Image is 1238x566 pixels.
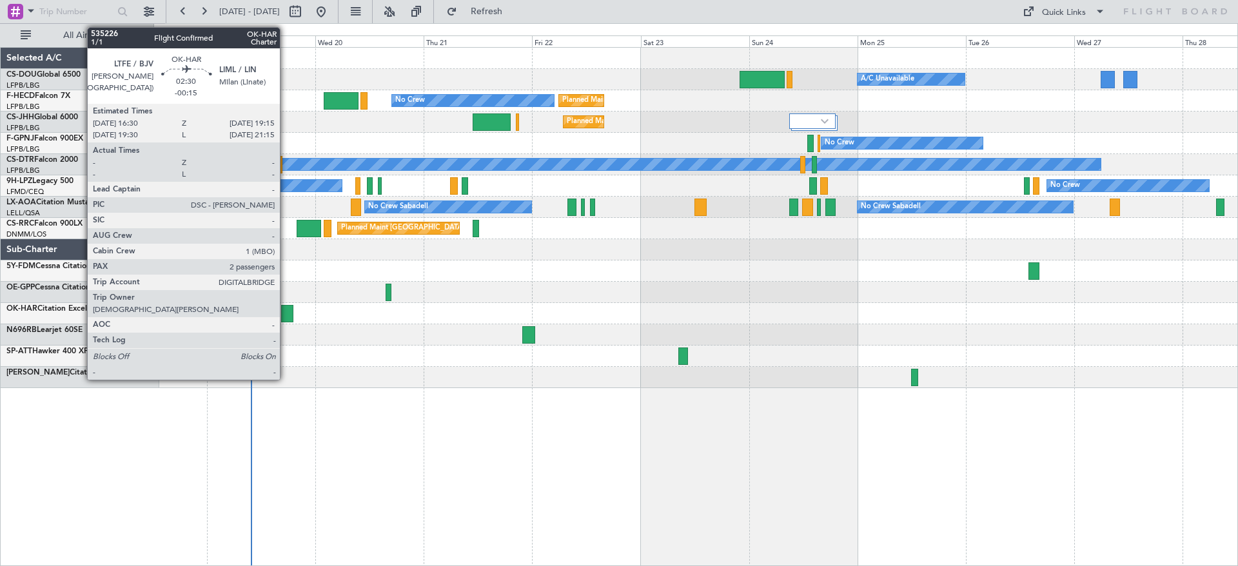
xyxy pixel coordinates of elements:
[6,262,35,270] span: 5Y-FDM
[34,31,136,40] span: All Aircraft
[1074,35,1183,47] div: Wed 27
[1050,176,1080,195] div: No Crew
[6,177,74,185] a: 9H-LPZLegacy 500
[6,199,99,206] a: LX-AOACitation Mustang
[6,81,40,90] a: LFPB/LBG
[6,229,46,239] a: DNMM/LOS
[861,70,914,89] div: A/C Unavailable
[861,197,921,217] div: No Crew Sabadell
[368,197,428,217] div: No Crew Sabadell
[6,326,37,334] span: N696RB
[6,187,44,197] a: LFMD/CEQ
[821,119,829,124] img: arrow-gray.svg
[6,113,34,121] span: CS-JHH
[641,35,749,47] div: Sat 23
[6,71,81,79] a: CS-DOUGlobal 6500
[6,144,40,154] a: LFPB/LBG
[156,26,178,37] div: [DATE]
[6,135,83,142] a: F-GPNJFalcon 900EX
[6,347,88,355] a: SP-ATTHawker 400 XP
[567,112,770,132] div: Planned Maint [GEOGRAPHIC_DATA] ([GEOGRAPHIC_DATA])
[6,156,78,164] a: CS-DTRFalcon 2000
[395,91,425,110] div: No Crew
[6,156,34,164] span: CS-DTR
[14,25,140,46] button: All Aircraft
[201,155,231,174] div: No Crew
[440,1,518,22] button: Refresh
[825,133,854,153] div: No Crew
[6,305,37,313] span: OK-HAR
[315,35,424,47] div: Wed 20
[6,347,32,355] span: SP-ATT
[6,208,40,218] a: LELL/QSA
[6,199,36,206] span: LX-AOA
[749,35,858,47] div: Sun 24
[6,284,35,291] span: OE-GPP
[6,71,37,79] span: CS-DOU
[6,326,83,334] a: N696RBLearjet 60SE
[6,369,159,376] a: [PERSON_NAME]Citation Sovereign C680
[6,123,40,133] a: LFPB/LBG
[6,305,87,313] a: OK-HARCitation Excel
[183,176,213,195] div: No Crew
[6,262,107,270] a: 5Y-FDMCessna Citation XLS
[207,35,315,47] div: Tue 19
[1016,1,1112,22] button: Quick Links
[460,7,514,16] span: Refresh
[562,91,765,110] div: Planned Maint [GEOGRAPHIC_DATA] ([GEOGRAPHIC_DATA])
[6,177,32,185] span: 9H-LPZ
[6,92,35,100] span: F-HECD
[6,220,34,228] span: CS-RRC
[6,284,106,291] a: OE-GPPCessna Citation XLS
[1042,6,1086,19] div: Quick Links
[6,220,83,228] a: CS-RRCFalcon 900LX
[6,92,70,100] a: F-HECDFalcon 7X
[6,135,34,142] span: F-GPNJ
[966,35,1074,47] div: Tue 26
[858,35,966,47] div: Mon 25
[6,113,78,121] a: CS-JHHGlobal 6000
[219,6,280,17] span: [DATE] - [DATE]
[532,35,640,47] div: Fri 22
[6,102,40,112] a: LFPB/LBG
[341,219,544,238] div: Planned Maint [GEOGRAPHIC_DATA] ([GEOGRAPHIC_DATA])
[39,2,113,21] input: Trip Number
[6,369,70,376] span: [PERSON_NAME]
[424,35,532,47] div: Thu 21
[6,166,40,175] a: LFPB/LBG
